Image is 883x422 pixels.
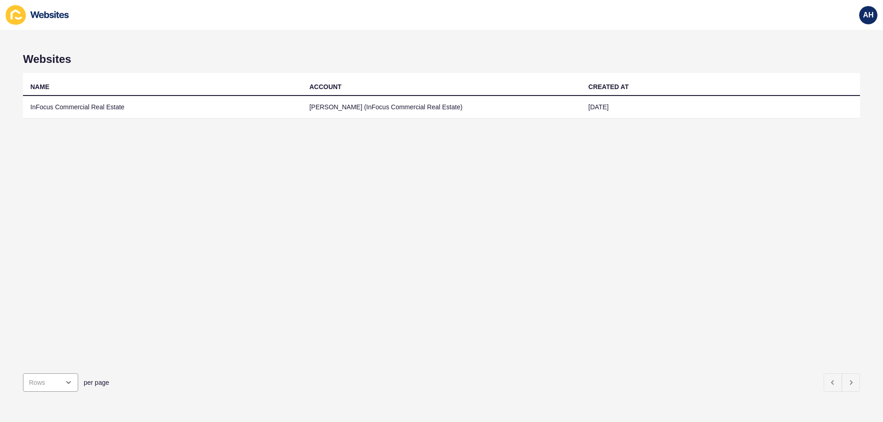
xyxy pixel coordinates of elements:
[863,11,873,20] span: AH
[581,96,860,118] td: [DATE]
[23,96,302,118] td: InFocus Commercial Real Estate
[302,96,581,118] td: [PERSON_NAME] (InFocus Commercial Real Estate)
[310,82,342,91] div: ACCOUNT
[23,53,860,66] h1: Websites
[588,82,629,91] div: CREATED AT
[30,82,49,91] div: NAME
[84,378,109,387] span: per page
[23,373,78,392] div: open menu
